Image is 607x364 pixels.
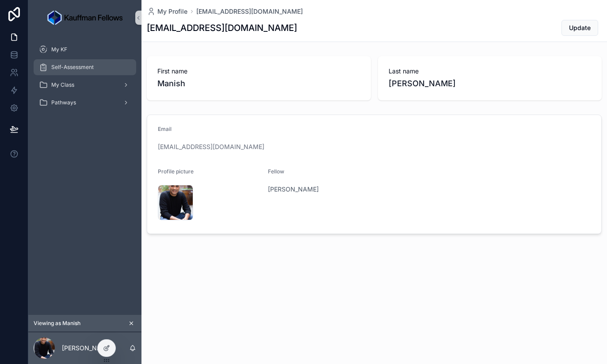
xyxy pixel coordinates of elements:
[62,344,113,353] p: [PERSON_NAME]
[157,77,360,90] span: Manish
[157,67,360,76] span: First name
[268,185,319,194] a: [PERSON_NAME]
[51,99,76,106] span: Pathways
[158,142,264,151] a: [EMAIL_ADDRESS][DOMAIN_NAME]
[389,77,592,90] span: [PERSON_NAME]
[196,7,303,16] a: [EMAIL_ADDRESS][DOMAIN_NAME]
[561,20,598,36] button: Update
[34,59,136,75] a: Self-Assessment
[268,168,284,175] span: Fellow
[34,320,80,327] span: Viewing as Manish
[51,64,94,71] span: Self-Assessment
[51,46,67,53] span: My KF
[158,168,194,175] span: Profile picture
[158,126,172,132] span: Email
[47,11,122,25] img: App logo
[389,67,592,76] span: Last name
[157,7,187,16] span: My Profile
[147,7,187,16] a: My Profile
[34,77,136,93] a: My Class
[51,81,74,88] span: My Class
[34,42,136,57] a: My KF
[34,95,136,111] a: Pathways
[28,35,141,122] div: scrollable content
[569,23,591,32] span: Update
[147,22,297,34] h1: [EMAIL_ADDRESS][DOMAIN_NAME]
